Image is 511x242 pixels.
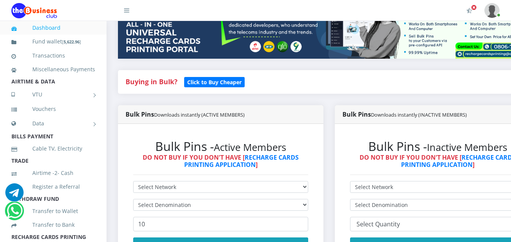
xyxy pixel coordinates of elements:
[154,111,245,118] small: Downloads instantly (ACTIVE MEMBERS)
[11,61,95,78] a: Miscellaneous Payments
[184,153,299,169] a: RECHARGE CARDS PRINTING APPLICATION
[133,139,308,154] h2: Bulk Pins -
[11,100,95,118] a: Vouchers
[342,110,467,119] strong: Bulk Pins
[427,141,507,154] small: Inactive Members
[11,47,95,64] a: Transactions
[11,3,57,18] img: Logo
[214,141,286,154] small: Active Members
[11,164,95,182] a: Airtime -2- Cash
[64,39,80,45] b: 5,622.96
[5,189,24,202] a: Chat for support
[471,5,477,10] span: Activate Your Membership
[371,111,467,118] small: Downloads instantly (INACTIVE MEMBERS)
[126,110,245,119] strong: Bulk Pins
[11,33,95,51] a: Fund wallet[5,622.96]
[184,77,245,86] a: Click to Buy Cheaper
[11,85,95,104] a: VTU
[11,216,95,234] a: Transfer to Bank
[11,19,95,37] a: Dashboard
[187,79,242,86] b: Click to Buy Cheaper
[11,202,95,220] a: Transfer to Wallet
[126,77,177,86] strong: Buying in Bulk?
[11,178,95,196] a: Register a Referral
[133,217,308,231] input: Enter Quantity
[143,153,299,169] strong: DO NOT BUY IF YOU DON'T HAVE [ ]
[466,8,472,14] i: Activate Your Membership
[11,140,95,157] a: Cable TV, Electricity
[7,207,22,220] a: Chat for support
[62,39,81,45] small: [ ]
[11,114,95,133] a: Data
[484,3,500,18] img: User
